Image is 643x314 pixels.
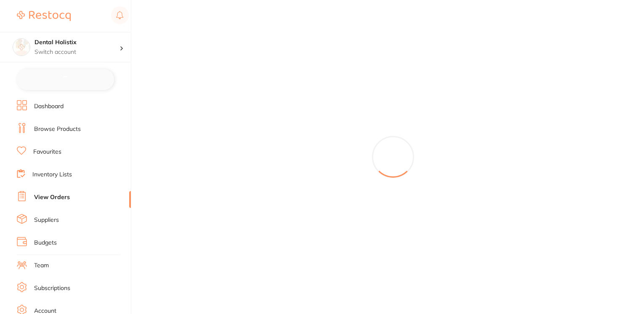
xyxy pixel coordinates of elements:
a: Subscriptions [34,284,70,293]
p: Switch account [35,48,120,56]
a: View Orders [34,193,70,202]
a: Inventory Lists [32,170,72,179]
img: Restocq Logo [17,11,71,21]
a: Restocq Logo [17,6,71,26]
a: Dashboard [34,102,64,111]
a: Budgets [34,239,57,247]
a: Suppliers [34,216,59,224]
a: Favourites [33,148,61,156]
img: Dental Holistix [13,39,30,56]
a: Team [34,261,49,270]
a: Browse Products [34,125,81,133]
h4: Dental Holistix [35,38,120,47]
